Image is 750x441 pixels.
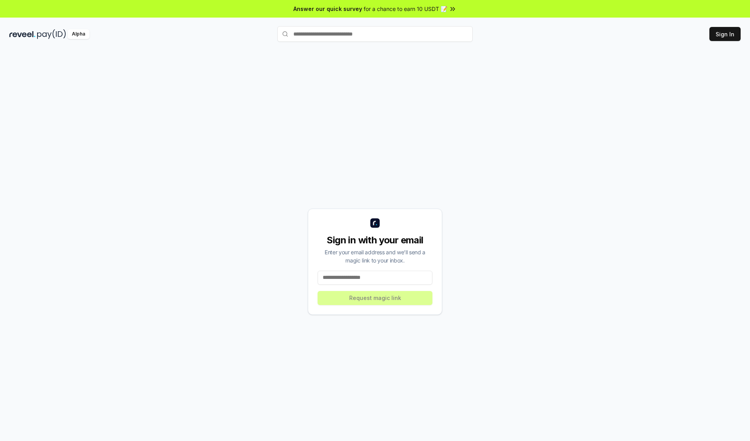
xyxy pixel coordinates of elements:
div: Enter your email address and we’ll send a magic link to your inbox. [318,248,432,264]
div: Sign in with your email [318,234,432,246]
img: reveel_dark [9,29,36,39]
div: Alpha [68,29,89,39]
img: pay_id [37,29,66,39]
img: logo_small [370,218,380,228]
button: Sign In [709,27,741,41]
span: for a chance to earn 10 USDT 📝 [364,5,447,13]
span: Answer our quick survey [293,5,362,13]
